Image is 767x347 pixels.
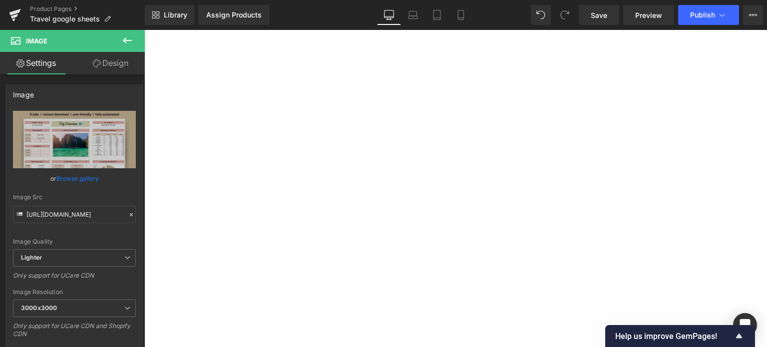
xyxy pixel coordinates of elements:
a: Tablet [425,5,449,25]
a: Product Pages [30,5,145,13]
div: Image [13,85,34,99]
div: Open Intercom Messenger [733,313,757,337]
button: More [743,5,763,25]
div: Image Resolution [13,289,136,296]
a: Desktop [377,5,401,25]
b: Lighter [21,254,42,261]
span: Preview [635,10,662,20]
button: Publish [678,5,739,25]
b: 3000x3000 [21,304,57,312]
button: Redo [555,5,575,25]
div: Image Src [13,194,136,201]
button: Show survey - Help us improve GemPages! [615,330,745,342]
a: Laptop [401,5,425,25]
div: Only support for UCare CDN [13,272,136,286]
div: Image Quality [13,238,136,245]
a: Mobile [449,5,473,25]
a: Preview [623,5,674,25]
button: Undo [531,5,551,25]
span: Image [26,37,47,45]
span: Library [164,10,187,19]
div: or [13,173,136,184]
span: Travel google sheets [30,15,100,23]
input: Link [13,206,136,223]
span: Help us improve GemPages! [615,332,733,341]
div: Assign Products [206,11,262,19]
span: Publish [690,11,715,19]
a: Design [74,52,147,74]
a: Browse gallery [56,170,99,187]
a: New Library [145,5,194,25]
div: Only support for UCare CDN and Shopify CDN [13,322,136,345]
span: Save [591,10,607,20]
